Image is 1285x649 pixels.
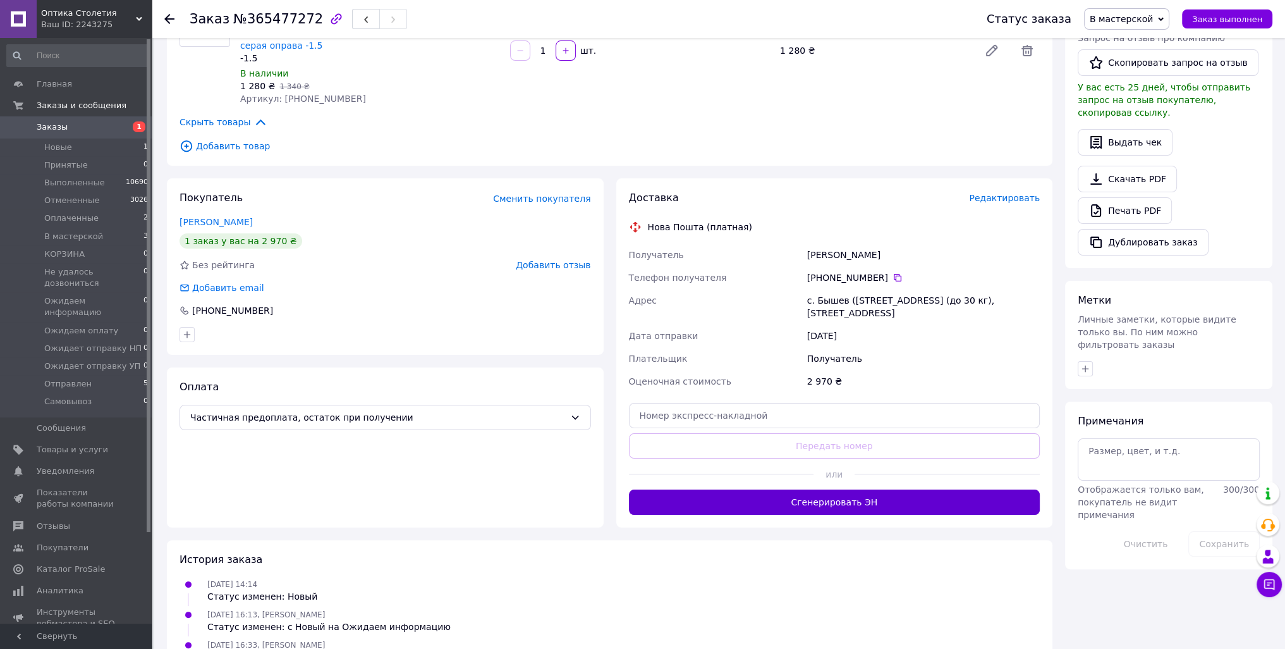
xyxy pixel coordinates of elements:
[493,194,590,204] span: Сменить покупателя
[191,304,274,317] div: [PHONE_NUMBER]
[1182,9,1272,28] button: Заказ выполнен
[516,260,590,270] span: Добавить отзыв
[1078,49,1258,76] button: Скопировать запрос на отзыв
[44,177,105,189] span: Выполненные
[1078,82,1250,118] span: У вас есть 25 дней, чтобы отправить запрос на отзыв покупателю, скопировав ссылку.
[1078,229,1209,256] button: Дублировать заказ
[180,192,243,204] span: Покупатель
[37,466,94,477] span: Уведомления
[180,115,267,129] span: Скрыть товары
[180,217,253,227] a: [PERSON_NAME]
[207,621,451,633] div: Статус изменен: с Новый на Ожидаем информацию
[37,78,72,90] span: Главная
[130,195,148,206] span: 3026
[233,11,323,27] span: №365477272
[37,585,83,596] span: Аналитика
[44,249,85,260] span: КОРЗИНА
[37,121,68,133] span: Заказы
[44,142,72,153] span: Новые
[180,139,1040,153] span: Добавить товар
[180,233,302,249] div: 1 заказ у вас на 2 970 ₴
[240,81,275,91] span: 1 280 ₴
[805,347,1042,370] div: Получатель
[41,8,136,19] span: Оптика Столетия
[1078,314,1236,350] span: Личные заметки, которые видите только вы. По ним можно фильтровать заказы
[143,343,148,354] span: 0
[143,159,148,171] span: 0
[37,444,108,455] span: Товары и услуги
[240,68,288,78] span: В наличии
[1078,166,1177,192] a: Скачать PDF
[44,361,140,372] span: Ожидает отправку УП
[44,295,143,318] span: Ожидаем информацию
[807,271,1040,284] div: [PHONE_NUMBER]
[629,376,732,386] span: Оценочная стоимость
[41,19,152,30] div: Ваш ID: 2243275
[207,580,257,589] span: [DATE] 14:14
[1090,14,1153,24] span: В мастерской
[1078,33,1225,43] span: Запрос на отзыв про компанию
[143,378,148,390] span: 5
[813,468,855,481] span: или
[987,13,1071,25] div: Статус заказа
[143,361,148,372] span: 0
[44,159,88,171] span: Принятые
[805,289,1042,324] div: с. Бышев ([STREET_ADDRESS] (до 30 кг), [STREET_ADDRESS]
[44,213,99,224] span: Оплаченные
[1078,485,1204,520] span: Отображается только вам, покупатель не видит примечания
[143,295,148,318] span: 0
[44,231,103,242] span: В мастерской
[1257,572,1282,597] button: Чат с покупателем
[37,423,86,434] span: Сообщения
[1014,38,1040,63] span: Удалить
[37,564,105,575] span: Каталог ProSale
[207,590,317,603] div: Статус изменен: Новый
[1078,197,1172,224] a: Печать PDF
[37,607,117,629] span: Инструменты вебмастера и SEO
[143,142,148,153] span: 1
[969,193,1040,203] span: Редактировать
[240,94,366,104] span: Артикул: [PHONE_NUMBER]
[44,266,143,289] span: Не удалось дозвониться
[6,44,149,67] input: Поиск
[178,281,265,294] div: Добавить email
[44,343,142,354] span: Ожидает отправку НП
[279,82,309,91] span: 1 340 ₴
[1078,129,1172,156] button: Выдать чек
[190,411,565,424] span: Частичная предоплата, остаток при получении
[1078,415,1143,427] span: Примечания
[44,325,118,337] span: Ожидаем оплату
[1192,15,1262,24] span: Заказ выполнен
[979,38,1004,63] a: Редактировать
[143,249,148,260] span: 0
[645,221,755,233] div: Нова Пошта (платная)
[1223,485,1260,495] span: 300 / 300
[775,42,974,59] div: 1 280 ₴
[629,295,657,306] span: Адрес
[44,195,99,206] span: Отмененные
[180,553,262,566] span: История заказа
[143,231,148,242] span: 3
[805,370,1042,393] div: 2 970 ₴
[207,610,325,619] span: [DATE] 16:13, [PERSON_NAME]
[44,378,92,390] span: Отправлен
[805,244,1042,266] div: [PERSON_NAME]
[629,250,684,260] span: Получатель
[143,325,148,337] span: 0
[37,487,117,510] span: Показатели работы компании
[143,266,148,289] span: 0
[629,273,727,283] span: Телефон получателя
[190,11,229,27] span: Заказ
[37,542,88,553] span: Покупатели
[1078,294,1111,306] span: Метки
[37,521,70,532] span: Отзывы
[180,381,219,393] span: Оплата
[44,396,92,407] span: Самовывоз
[191,281,265,294] div: Добавить email
[629,403,1040,428] input: Номер экспресс-накладной
[164,13,174,25] div: Вернуться назад
[629,354,688,364] span: Плательщик
[143,396,148,407] span: 0
[126,177,148,189] span: 10690
[192,260,255,270] span: Без рейтинга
